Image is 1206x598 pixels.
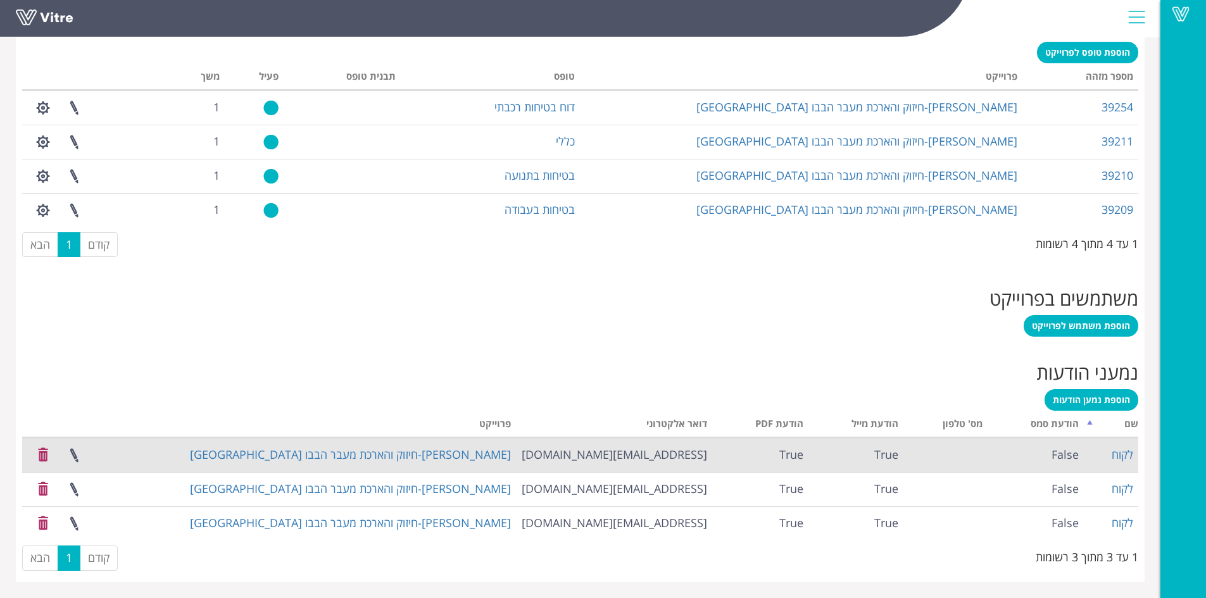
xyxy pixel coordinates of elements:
[988,414,1084,438] th: הודעת סמס
[284,66,401,90] th: תבנית טופס
[1045,389,1138,411] a: הוספת נמען הודעות
[712,506,809,540] td: True
[1037,42,1138,63] a: הוספת טופס לפרוייקט
[1036,544,1138,566] div: 1 עד 3 מתוך 3 רשומות
[580,66,1023,90] th: פרוייקט
[1102,168,1133,183] a: 39210
[1102,99,1133,115] a: 39254
[988,472,1084,506] td: False
[166,193,225,227] td: 1
[225,66,284,90] th: פעיל
[712,414,809,438] th: הודעת PDF
[556,134,575,149] a: כללי
[808,414,903,438] th: הודעת מייל
[1053,394,1130,406] span: הוספת נמען הודעות
[1084,414,1138,438] th: שם: activate to sort column descending
[516,414,712,438] th: דואר אלקטרוני
[263,168,279,184] img: yes
[1112,481,1133,496] a: לקוח
[190,481,511,496] a: [PERSON_NAME]-חיזוק והארכת מעבר הבבו [GEOGRAPHIC_DATA]
[1112,447,1133,462] a: לקוח
[516,472,712,506] td: [EMAIL_ADDRESS][DOMAIN_NAME]
[696,99,1017,115] a: [PERSON_NAME]-חיזוק והארכת מעבר הבבו [GEOGRAPHIC_DATA]
[808,472,903,506] td: True
[190,447,511,462] a: [PERSON_NAME]-חיזוק והארכת מעבר הבבו [GEOGRAPHIC_DATA]
[190,515,511,530] a: [PERSON_NAME]-חיזוק והארכת מעבר הבבו [GEOGRAPHIC_DATA]
[1102,202,1133,217] a: 39209
[143,414,515,438] th: פרוייקט
[1102,134,1133,149] a: 39211
[903,414,988,438] th: מס' טלפון
[988,438,1084,472] td: False
[696,202,1017,217] a: [PERSON_NAME]-חיזוק והארכת מעבר הבבו [GEOGRAPHIC_DATA]
[401,66,579,90] th: טופס
[494,99,575,115] a: דוח בטיחות רכבתי
[166,159,225,193] td: 1
[505,202,575,217] a: בטיחות בעבודה
[516,438,712,472] td: [EMAIL_ADDRESS][DOMAIN_NAME]
[696,134,1017,149] a: [PERSON_NAME]-חיזוק והארכת מעבר הבבו [GEOGRAPHIC_DATA]
[58,545,80,571] a: 1
[1022,66,1138,90] th: מספר מזהה
[22,232,58,258] a: הבא
[712,438,809,472] td: True
[263,202,279,218] img: yes
[1036,231,1138,252] div: 1 עד 4 מתוך 4 רשומות
[696,168,1017,183] a: [PERSON_NAME]-חיזוק והארכת מעבר הבבו [GEOGRAPHIC_DATA]
[22,288,1138,309] h2: משתמשים בפרוייקט
[1112,515,1133,530] a: לקוח
[58,232,80,258] a: 1
[988,506,1084,540] td: False
[1032,320,1130,332] span: הוספת משתמש לפרוייקט
[516,506,712,540] td: [EMAIL_ADDRESS][DOMAIN_NAME]
[808,438,903,472] td: True
[166,125,225,159] td: 1
[166,66,225,90] th: משך
[808,506,903,540] td: True
[22,362,1138,383] h2: נמעני הודעות
[1045,46,1130,58] span: הוספת טופס לפרוייקט
[505,168,575,183] a: בטיחות בתנועה
[263,100,279,116] img: yes
[1024,315,1138,337] a: הוספת משתמש לפרוייקט
[166,90,225,125] td: 1
[80,232,118,258] a: קודם
[22,545,58,571] a: הבא
[80,545,118,571] a: קודם
[712,472,809,506] td: True
[263,134,279,150] img: yes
